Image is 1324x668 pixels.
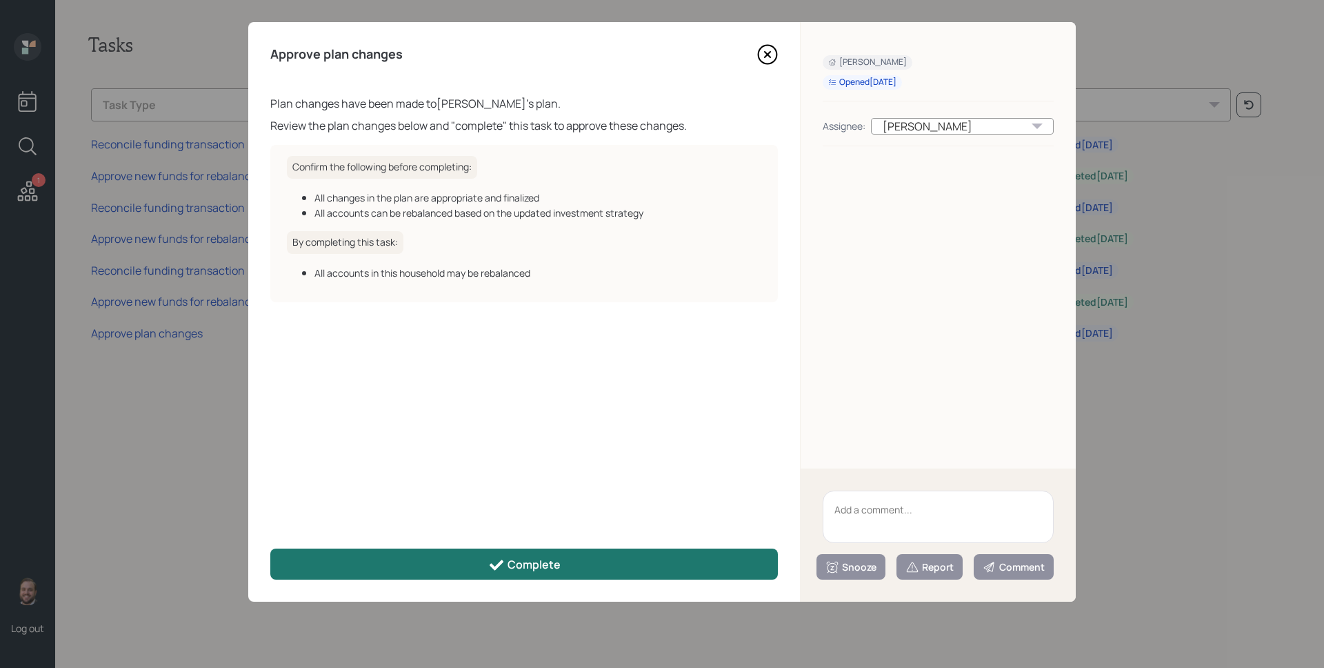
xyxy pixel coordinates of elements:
h6: Confirm the following before completing: [287,156,477,179]
h6: By completing this task: [287,231,403,254]
div: Plan changes have been made to [PERSON_NAME] 's plan. [270,95,778,112]
div: All accounts in this household may be rebalanced [314,266,761,280]
button: Comment [974,554,1054,580]
div: Comment [983,560,1045,574]
div: Snooze [825,560,876,574]
div: Report [905,560,954,574]
button: Complete [270,549,778,580]
button: Report [896,554,963,580]
div: Opened [DATE] [828,77,896,88]
div: All changes in the plan are appropriate and finalized [314,190,761,205]
h4: Approve plan changes [270,47,403,62]
div: Review the plan changes below and "complete" this task to approve these changes. [270,117,778,134]
div: Assignee: [823,119,865,133]
div: All accounts can be rebalanced based on the updated investment strategy [314,206,761,220]
button: Snooze [816,554,885,580]
div: [PERSON_NAME] [828,57,907,68]
div: [PERSON_NAME] [871,118,1054,135]
div: Complete [488,557,561,573]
